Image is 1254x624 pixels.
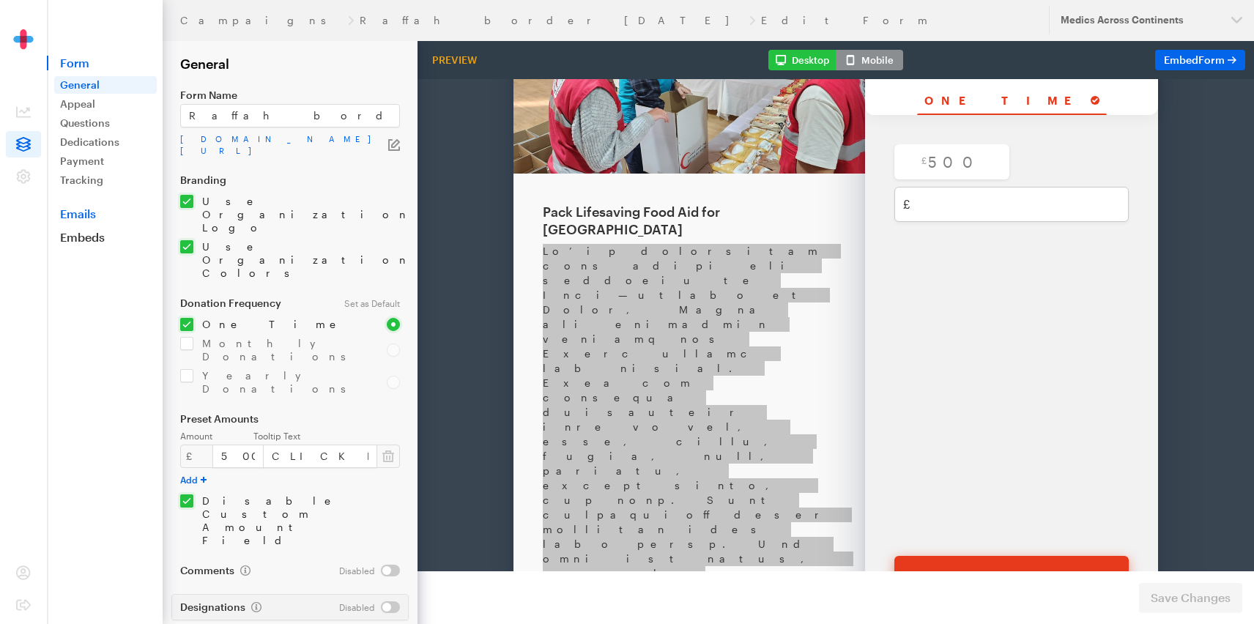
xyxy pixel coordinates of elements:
[54,133,157,151] a: Dedications
[426,53,483,67] div: Preview
[193,195,400,234] label: Use Organization Logo
[180,445,213,468] div: £
[47,56,163,70] span: Form
[180,601,322,613] div: Designations
[1049,6,1254,34] button: Medics Across Continents
[125,124,418,159] div: Pack Lifesaving Food Aid for [GEOGRAPHIC_DATA]
[253,431,400,442] label: Tooltip Text
[180,431,253,442] label: Amount
[54,171,157,189] a: Tracking
[1198,53,1225,66] span: Form
[335,297,409,309] div: Set as Default
[1155,50,1245,70] a: EmbedForm
[180,413,400,425] label: Preset Amounts
[1061,14,1220,26] div: Medics Across Continents
[180,133,388,157] a: [DOMAIN_NAME][URL]
[180,474,207,486] button: Add
[360,15,743,26] a: Raffah border [DATE]
[180,565,251,576] label: Comments
[180,89,400,101] label: Form Name
[180,297,327,309] label: Donation Frequency
[180,56,400,72] h2: General
[54,114,157,132] a: Questions
[54,76,157,94] a: General
[193,240,400,280] label: Use Organization Colors
[1164,53,1225,66] span: Embed
[54,95,157,113] a: Appeal
[477,477,711,521] button: Choose a Donation Amount
[836,50,903,70] button: Mobile
[47,207,163,221] a: Emails
[180,15,342,26] a: Campaigns
[180,174,400,186] label: Branding
[47,230,163,245] a: Embeds
[54,152,157,170] a: Payment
